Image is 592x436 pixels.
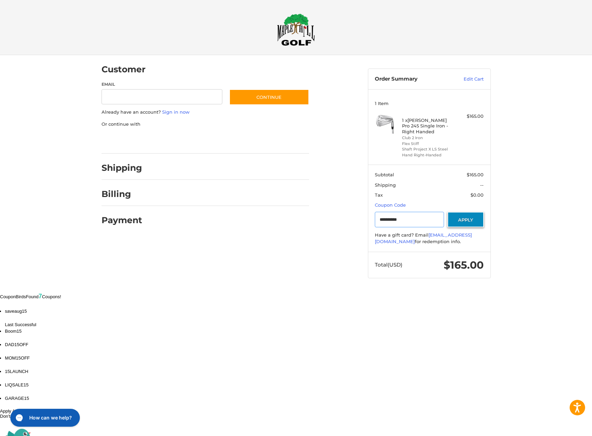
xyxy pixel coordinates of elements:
div: Have a gift card? Email for redemption info. [375,232,484,245]
p: MOM15OFF [5,355,592,362]
a: Coupon Code [375,202,406,208]
p: Or continue with [102,121,309,128]
button: Continue [229,89,309,105]
p: LIQSALE15 [5,382,592,388]
p: Boom15 [5,328,592,335]
input: Gift Certificate or Coupon Code [375,212,444,227]
a: Sign in now [162,109,190,115]
label: Email [102,81,223,87]
span: Total (USD) [375,261,402,268]
span: -- [480,182,484,188]
li: Shaft Project X LS Steel [402,146,455,152]
iframe: PayPal-venmo [216,134,267,147]
p: Already have an account? [102,109,309,116]
h4: 1 x [PERSON_NAME] Pro 245 Single Iron - Right Handed [402,117,455,134]
h2: Shipping [102,163,142,173]
li: Hand Right-Handed [402,152,455,158]
span: Last Successful [5,322,36,327]
img: Maple Hill Golf [277,13,315,46]
p: DAD15OFF [5,341,592,348]
li: Flex Stiff [402,141,455,147]
h2: Billing [102,189,142,199]
span: Tax [375,192,383,198]
span: $165.00 [444,259,484,271]
span: $165.00 [467,172,484,177]
h3: 1 Item [375,101,484,106]
iframe: Google Customer Reviews [535,417,592,436]
h2: Customer [102,64,146,75]
span: Shipping [375,182,396,188]
iframe: PayPal-paylater [158,134,209,147]
div: $165.00 [456,113,484,120]
p: saveaug15 [5,308,592,315]
h3: Order Summary [375,76,449,83]
button: Apply [447,212,484,227]
h2: Payment [102,215,142,226]
span: $0.00 [471,192,484,198]
iframe: PayPal-paypal [99,134,151,147]
span: Subtotal [375,172,394,177]
a: Edit Cart [449,76,484,83]
iframe: Gorgias live chat messenger [7,406,82,429]
li: Club 2 Iron [402,135,455,141]
p: GARAGE15 [5,395,592,402]
p: 15LAUNCH [5,368,592,375]
span: 7 [39,293,42,300]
